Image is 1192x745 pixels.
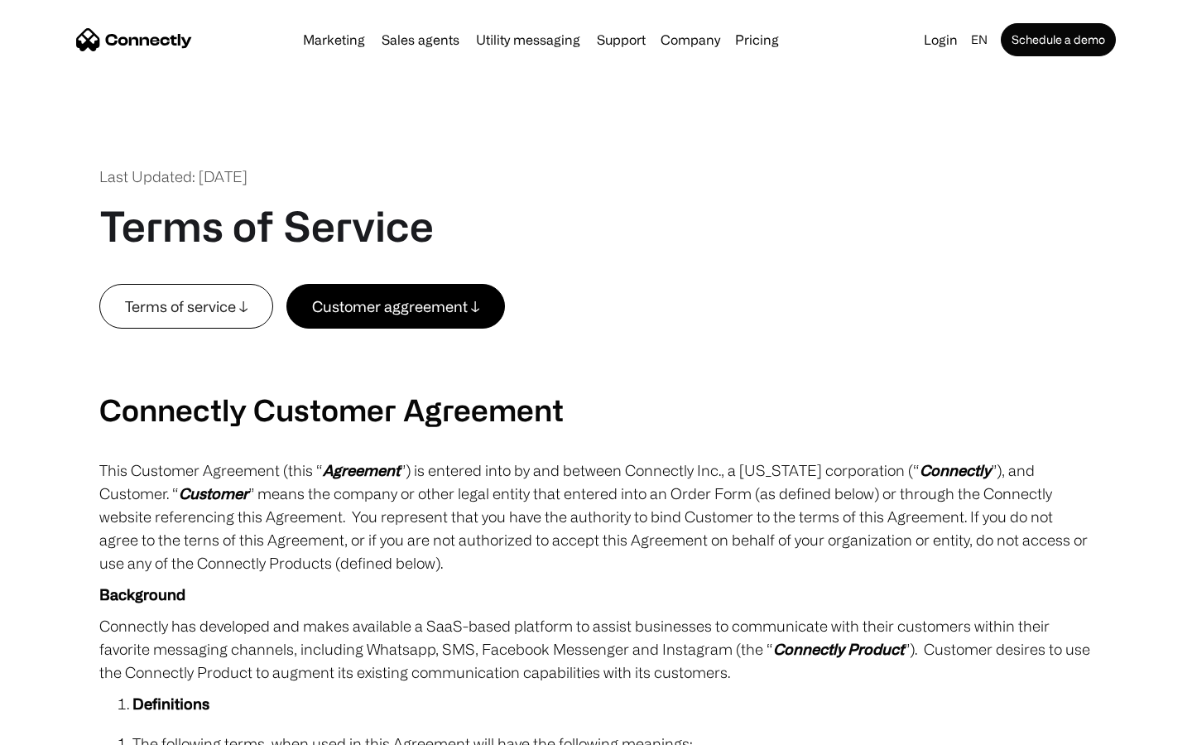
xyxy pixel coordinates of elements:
[99,459,1093,574] p: This Customer Agreement (this “ ”) is entered into by and between Connectly Inc., a [US_STATE] co...
[99,201,434,251] h1: Terms of Service
[323,462,400,478] em: Agreement
[773,641,904,657] em: Connectly Product
[132,695,209,712] strong: Definitions
[17,714,99,739] aside: Language selected: English
[99,614,1093,684] p: Connectly has developed and makes available a SaaS-based platform to assist businesses to communi...
[920,462,991,478] em: Connectly
[590,33,652,46] a: Support
[33,716,99,739] ul: Language list
[99,166,248,188] div: Last Updated: [DATE]
[99,360,1093,383] p: ‍
[917,28,964,51] a: Login
[99,586,185,603] strong: Background
[1001,23,1116,56] a: Schedule a demo
[179,485,248,502] em: Customer
[125,295,248,318] div: Terms of service ↓
[99,392,1093,427] h2: Connectly Customer Agreement
[469,33,587,46] a: Utility messaging
[99,329,1093,352] p: ‍
[312,295,479,318] div: Customer aggreement ↓
[296,33,372,46] a: Marketing
[728,33,786,46] a: Pricing
[661,28,720,51] div: Company
[375,33,466,46] a: Sales agents
[971,28,988,51] div: en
